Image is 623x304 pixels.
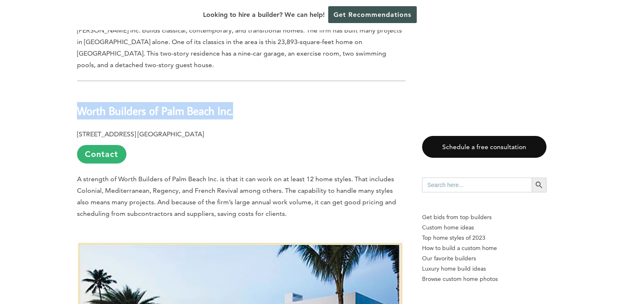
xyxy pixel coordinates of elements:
[77,103,233,118] b: Worth Builders of Palm Beach Inc.
[422,253,546,264] a: Our favorite builders
[422,243,546,253] a: How to build a custom home
[422,274,546,284] a: Browse custom home photos
[422,136,546,158] a: Schedule a free consultation
[328,6,417,23] a: Get Recommendations
[422,222,546,233] a: Custom home ideas
[422,233,546,243] a: Top home styles of 2023
[422,264,546,274] a: Luxury home build ideas
[77,130,204,138] b: [STREET_ADDRESS] [GEOGRAPHIC_DATA]
[77,175,396,217] span: A strength of Worth Builders of Palm Beach Inc. is that it can work on at least 12 home styles. T...
[422,178,532,192] input: Search here...
[422,212,546,222] p: Get bids from top builders
[77,145,126,164] a: Contact
[534,180,544,189] svg: Search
